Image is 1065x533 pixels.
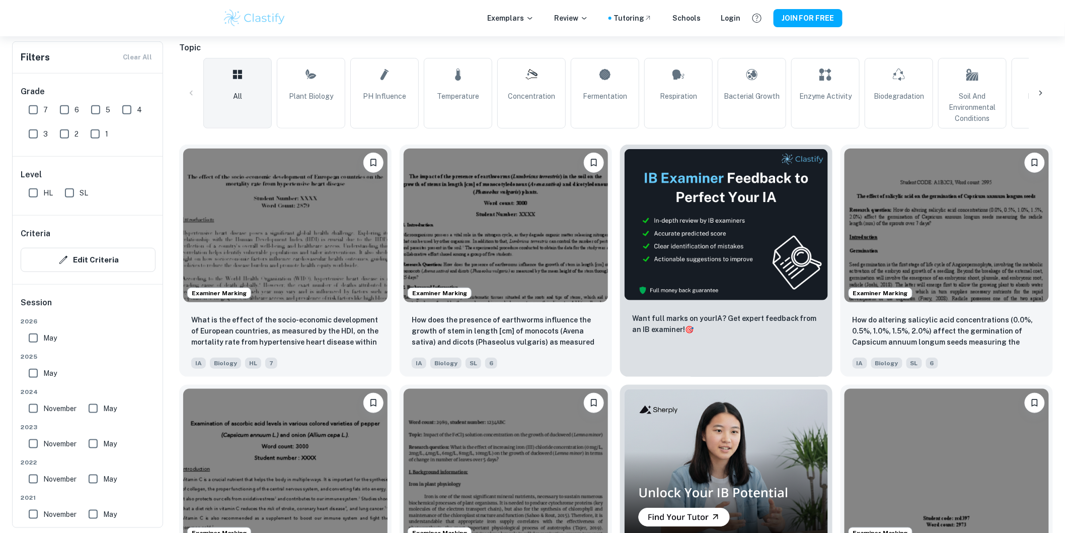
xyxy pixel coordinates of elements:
[926,358,938,369] span: 6
[620,145,832,377] a: ThumbnailWant full marks on yourIA? Get expert feedback from an IB examiner!
[245,358,261,369] span: HL
[1025,153,1045,173] button: Please log in to bookmark exemplars
[21,297,156,317] h6: Session
[408,289,471,298] span: Examiner Marking
[412,314,600,349] p: How does the presence of earthworms influence the growth of stem in length [cm] of monocots (Aven...
[21,493,156,502] span: 2021
[21,169,156,181] h6: Level
[400,145,612,377] a: Examiner MarkingPlease log in to bookmark exemplarsHow does the presence of earthworms influence ...
[188,289,251,298] span: Examiner Marking
[853,358,867,369] span: IA
[21,352,156,361] span: 2025
[103,438,117,449] span: May
[21,387,156,396] span: 2024
[21,228,50,240] h6: Criteria
[43,403,77,414] span: November
[584,153,604,173] button: Please log in to bookmark exemplars
[430,358,462,369] span: Biology
[466,358,481,369] span: SL
[724,91,780,102] span: Bacterial Growth
[841,145,1053,377] a: Examiner MarkingPlease log in to bookmark exemplarsHow do altering salicylic acid concentrations ...
[614,13,652,24] a: Tutoring
[943,91,1002,124] span: Soil and Environmental Conditions
[106,104,110,115] span: 5
[774,9,843,27] button: JOIN FOR FREE
[583,91,627,102] span: Fermentation
[43,128,48,140] span: 3
[103,509,117,520] span: May
[80,187,88,198] span: SL
[43,104,48,115] span: 7
[43,474,77,485] span: November
[289,91,333,102] span: Plant Biology
[74,104,79,115] span: 6
[43,332,57,344] span: May
[508,91,555,102] span: Concentration
[1025,393,1045,413] button: Please log in to bookmark exemplars
[363,153,384,173] button: Please log in to bookmark exemplars
[660,91,697,102] span: Respiration
[21,248,156,272] button: Edit Criteria
[412,358,426,369] span: IA
[721,13,740,24] a: Login
[871,358,902,369] span: Biology
[685,325,694,334] span: 🎯
[632,313,820,335] p: Want full marks on your IA ? Get expert feedback from an IB examiner!
[437,91,479,102] span: Temperature
[191,358,206,369] span: IA
[906,358,922,369] span: SL
[363,91,406,102] span: pH Influence
[183,149,388,302] img: Biology IA example thumbnail: What is the effect of the socio-economic
[233,91,242,102] span: All
[584,393,604,413] button: Please log in to bookmark exemplars
[265,358,277,369] span: 7
[404,149,608,302] img: Biology IA example thumbnail: How does the presence of earthworms infl
[799,91,852,102] span: Enzyme Activity
[624,149,828,301] img: Thumbnail
[363,393,384,413] button: Please log in to bookmark exemplars
[210,358,241,369] span: Biology
[554,13,588,24] p: Review
[672,13,701,24] a: Schools
[21,50,50,64] h6: Filters
[74,128,79,140] span: 2
[21,458,156,467] span: 2022
[43,509,77,520] span: November
[179,145,392,377] a: Examiner MarkingPlease log in to bookmark exemplarsWhat is the effect of the socio-economic devel...
[191,314,379,349] p: What is the effect of the socio-economic development of European countries, as measured by the HD...
[21,423,156,432] span: 2023
[43,187,53,198] span: HL
[105,128,108,140] span: 1
[43,438,77,449] span: November
[748,10,766,27] button: Help and Feedback
[103,403,117,414] span: May
[137,104,142,115] span: 4
[222,8,286,28] img: Clastify logo
[103,474,117,485] span: May
[487,13,534,24] p: Exemplars
[853,314,1041,349] p: How do altering salicylic acid concentrations (0.0%, 0.5%, 1.0%, 1.5%, 2.0%) affect the germinati...
[845,149,1049,302] img: Biology IA example thumbnail: How do altering salicylic acid concentra
[849,289,912,298] span: Examiner Marking
[485,358,497,369] span: 6
[874,91,924,102] span: Biodegradation
[21,86,156,98] h6: Grade
[43,368,57,379] span: May
[179,42,1053,54] h6: Topic
[21,317,156,326] span: 2026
